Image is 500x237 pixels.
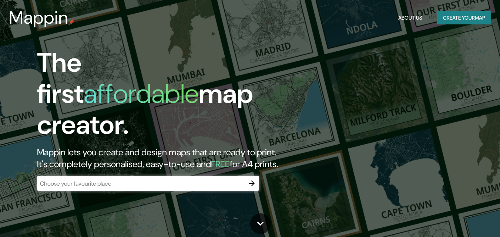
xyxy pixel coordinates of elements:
h5: FREE [211,158,230,170]
h2: Mappin lets you create and design maps that are ready to print. It's completely personalised, eas... [37,146,287,170]
img: mappin-pin [68,19,74,25]
h1: The first map creator. [37,47,287,146]
button: About Us [395,11,425,25]
h3: Mappin [9,7,68,28]
input: Choose your favourite place [37,179,244,188]
button: Create yourmap [437,11,491,25]
h1: affordable [84,77,199,111]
